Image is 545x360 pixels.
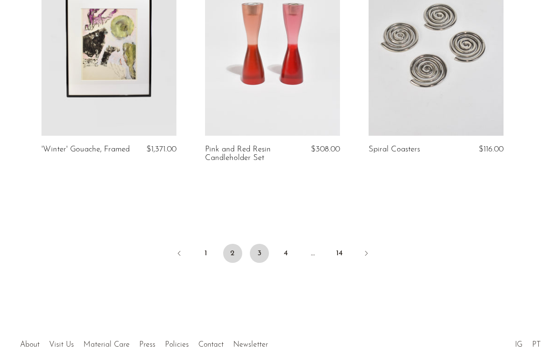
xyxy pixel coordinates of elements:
[170,244,189,265] a: Previous
[532,341,541,349] a: PT
[15,333,273,351] ul: Quick links
[165,341,189,349] a: Policies
[369,145,420,154] a: Spiral Coasters
[311,145,340,153] span: $308.00
[83,341,130,349] a: Material Care
[41,145,130,154] a: 'Winter' Gouache, Framed
[250,244,269,263] a: 3
[205,145,294,163] a: Pink and Red Resin Candleholder Set
[515,341,523,349] a: IG
[303,244,322,263] span: …
[330,244,349,263] a: 14
[223,244,242,263] span: 2
[277,244,296,263] a: 4
[479,145,504,153] span: $116.00
[146,145,176,153] span: $1,371.00
[20,341,40,349] a: About
[139,341,155,349] a: Press
[357,244,376,265] a: Next
[196,244,216,263] a: 1
[49,341,74,349] a: Visit Us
